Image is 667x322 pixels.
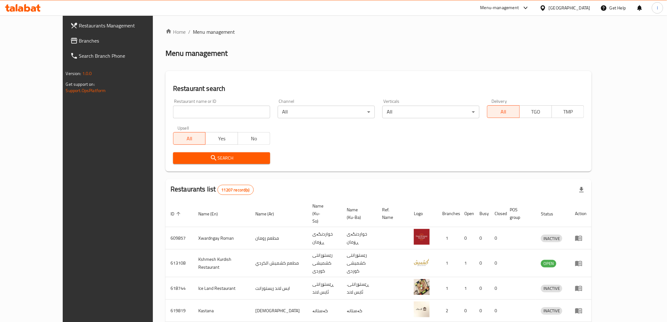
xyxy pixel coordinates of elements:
[382,206,401,221] span: Ref. Name
[79,37,169,44] span: Branches
[342,249,377,277] td: رێستۆرانتی کشمیشى كوردى
[490,200,505,227] th: Closed
[510,206,528,221] span: POS group
[165,249,193,277] td: 613108
[79,22,169,29] span: Restaurants Management
[459,200,474,227] th: Open
[474,249,490,277] td: 0
[307,277,342,300] td: ڕێستۆرانتی ئایس لاند
[177,126,189,130] label: Upsell
[480,4,519,12] div: Menu-management
[218,187,253,193] span: 11207 record(s)
[541,307,562,315] div: INACTIVE
[487,105,519,118] button: All
[575,234,587,242] div: Menu
[437,200,459,227] th: Branches
[173,132,206,145] button: All
[541,235,562,242] span: INACTIVE
[250,227,307,249] td: مطعم رومان
[188,28,190,36] li: /
[171,184,254,195] h2: Restaurants list
[193,277,250,300] td: Ice Land Restaurant
[198,210,226,218] span: Name (En)
[66,86,106,95] a: Support.OpsPlatform
[208,134,235,143] span: Yes
[255,210,282,218] span: Name (Ar)
[414,279,430,295] img: Ice Land Restaurant
[459,227,474,249] td: 0
[474,227,490,249] td: 0
[307,227,342,249] td: خواردنگەی ڕۆمان
[238,132,270,145] button: No
[409,200,437,227] th: Logo
[312,202,334,225] span: Name (Ku-So)
[347,206,369,221] span: Name (Ku-Ba)
[165,227,193,249] td: 609857
[165,28,592,36] nav: breadcrumb
[519,105,552,118] button: TGO
[541,260,556,267] span: OPEN
[414,229,430,245] img: Xwardngay Roman
[490,277,505,300] td: 0
[437,227,459,249] td: 1
[65,48,174,63] a: Search Branch Phone
[549,4,590,11] div: [GEOGRAPHIC_DATA]
[554,107,582,116] span: TMP
[205,132,238,145] button: Yes
[574,182,589,197] div: Export file
[474,200,490,227] th: Busy
[657,4,658,11] span: l
[342,227,377,249] td: خواردنگەی ڕۆمان
[241,134,268,143] span: No
[250,277,307,300] td: ايس لاند ريستورانت
[193,227,250,249] td: Xwardngay Roman
[490,300,505,322] td: 0
[65,33,174,48] a: Branches
[552,105,584,118] button: TMP
[193,28,235,36] span: Menu management
[575,284,587,292] div: Menu
[570,200,592,227] th: Action
[490,227,505,249] td: 0
[437,300,459,322] td: 2
[437,277,459,300] td: 1
[82,69,92,78] span: 1.0.0
[541,210,561,218] span: Status
[178,154,265,162] span: Search
[575,260,587,267] div: Menu
[165,300,193,322] td: 619819
[278,106,375,118] div: All
[491,99,507,103] label: Delivery
[173,152,270,164] button: Search
[459,277,474,300] td: 1
[217,185,254,195] div: Total records count
[490,107,517,116] span: All
[307,300,342,322] td: کەستانە
[65,18,174,33] a: Restaurants Management
[165,48,228,58] h2: Menu management
[171,210,183,218] span: ID
[342,300,377,322] td: کەستانە
[66,80,95,88] span: Get support on:
[541,285,562,292] span: INACTIVE
[474,277,490,300] td: 0
[490,249,505,277] td: 0
[459,300,474,322] td: 0
[522,107,549,116] span: TGO
[541,235,562,242] div: INACTIVE
[414,254,430,270] img: Kshmesh Kurdish Restaurant
[541,307,562,314] span: INACTIVE
[193,249,250,277] td: Kshmesh Kurdish Restaurant
[414,302,430,317] img: Kastana
[342,277,377,300] td: .ڕێستۆرانتی ئایس لاند
[79,52,169,60] span: Search Branch Phone
[165,28,186,36] a: Home
[437,249,459,277] td: 1
[459,249,474,277] td: 1
[474,300,490,322] td: 0
[575,307,587,314] div: Menu
[193,300,250,322] td: Kastana
[66,69,81,78] span: Version:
